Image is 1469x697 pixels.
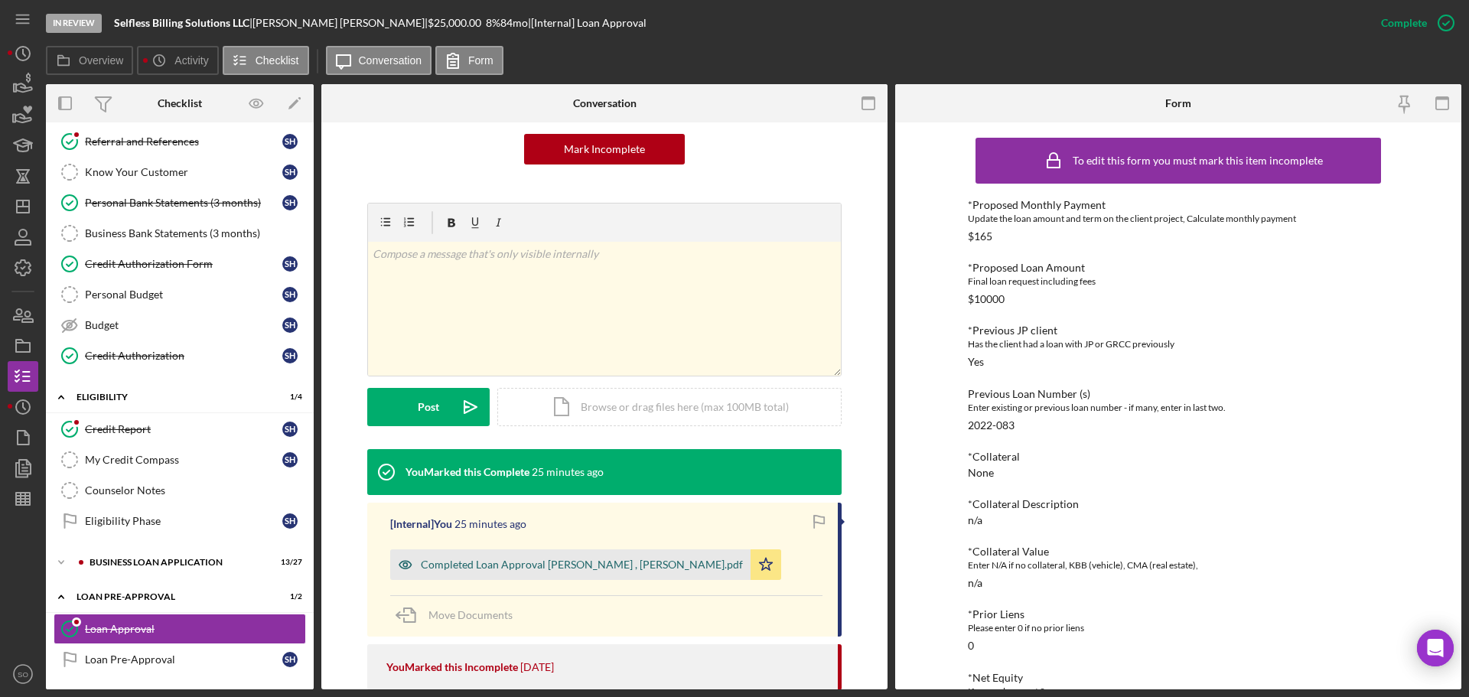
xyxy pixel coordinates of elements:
div: 2022-083 [968,419,1015,432]
button: Activity [137,46,218,75]
div: Credit Report [85,423,282,435]
a: Credit ReportSH [54,414,306,445]
div: S H [282,513,298,529]
div: Eligibility Phase [85,515,282,527]
div: *Prior Liens [968,608,1389,620]
div: *Collateral Description [968,498,1389,510]
a: Personal Bank Statements (3 months)SH [54,187,306,218]
div: S H [282,195,298,210]
a: Credit Authorization FormSH [54,249,306,279]
div: S H [282,318,298,333]
label: Overview [79,54,123,67]
div: Please enter 0 if no prior liens [968,620,1389,636]
div: *Collateral [968,451,1389,463]
div: S H [282,256,298,272]
time: 2025-08-21 15:52 [532,466,604,478]
div: Loan Approval [85,623,305,635]
div: *Proposed Loan Amount [968,262,1389,274]
div: Know Your Customer [85,166,282,178]
div: n/a [968,577,982,589]
a: Loan Pre-ApprovalSH [54,644,306,675]
div: Enter N/A if no collateral, KBB (vehicle), CMA (real estate), [968,558,1389,573]
div: $10000 [968,293,1005,305]
text: SO [18,670,28,679]
label: Form [468,54,493,67]
a: Know Your CustomerSH [54,157,306,187]
a: Credit AuthorizationSH [54,340,306,371]
div: S H [282,452,298,467]
a: Personal BudgetSH [54,279,306,310]
div: Open Intercom Messenger [1417,630,1454,666]
a: Eligibility PhaseSH [54,506,306,536]
time: 2025-08-18 19:52 [520,661,554,673]
a: Loan Approval [54,614,306,644]
div: ELIGIBILITY [77,392,264,402]
div: Form [1165,97,1191,109]
div: Update the loan amount and term on the client project, Calculate monthly payment [968,211,1389,226]
div: $165 [968,230,992,243]
div: S H [282,422,298,437]
div: S H [282,287,298,302]
div: Checklist [158,97,202,109]
label: Checklist [256,54,299,67]
div: Referral and References [85,135,282,148]
button: Post [367,388,490,426]
div: Mark Incomplete [564,134,645,164]
button: SO [8,659,38,689]
div: S H [282,134,298,149]
div: Credit Authorization Form [85,258,282,270]
div: 84 mo [500,17,528,29]
span: Move Documents [428,608,513,621]
div: Personal Budget [85,288,282,301]
div: S H [282,164,298,180]
div: Completed Loan Approval [PERSON_NAME] , [PERSON_NAME].pdf [421,559,743,571]
div: You Marked this Incomplete [386,661,518,673]
a: Counselor Notes [54,475,306,506]
div: 1 / 4 [275,392,302,402]
button: Move Documents [390,596,528,634]
a: Business Bank Statements (3 months) [54,218,306,249]
div: None [968,467,994,479]
div: 1 / 2 [275,592,302,601]
button: Mark Incomplete [524,134,685,164]
button: Overview [46,46,133,75]
div: n/a [968,514,982,526]
button: Complete [1366,8,1461,38]
div: Loan Pre-Approval [85,653,282,666]
div: Complete [1381,8,1427,38]
div: Budget [85,319,282,331]
div: Yes [968,356,984,368]
div: S H [282,652,298,667]
div: Counselor Notes [85,484,305,497]
button: Conversation [326,46,432,75]
div: LOAN PRE-APPROVAL [77,592,264,601]
div: 8 % [486,17,500,29]
div: My Credit Compass [85,454,282,466]
div: Conversation [573,97,637,109]
div: *Previous JP client [968,324,1389,337]
div: S H [282,348,298,363]
label: Activity [174,54,208,67]
button: Completed Loan Approval [PERSON_NAME] , [PERSON_NAME].pdf [390,549,781,580]
div: Business Bank Statements (3 months) [85,227,305,239]
div: Final loan request including fees [968,274,1389,289]
button: Checklist [223,46,309,75]
b: Selfless Billing Solutions LLC [114,16,249,29]
div: *Net Equity [968,672,1389,684]
div: In Review [46,14,102,33]
div: Personal Bank Statements (3 months) [85,197,282,209]
label: Conversation [359,54,422,67]
div: 13 / 27 [275,558,302,567]
div: Previous Loan Number (s) [968,388,1389,400]
div: | [114,17,252,29]
div: To edit this form you must mark this item incomplete [1073,155,1323,167]
div: Has the client had a loan with JP or GRCC previously [968,337,1389,352]
div: *Proposed Monthly Payment [968,199,1389,211]
time: 2025-08-21 15:52 [454,518,526,530]
div: Post [418,388,439,426]
div: Enter existing or previous loan number - if many, enter in last two. [968,400,1389,415]
a: My Credit CompassSH [54,445,306,475]
div: $25,000.00 [428,17,486,29]
div: You Marked this Complete [406,466,529,478]
div: [Internal] You [390,518,452,530]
